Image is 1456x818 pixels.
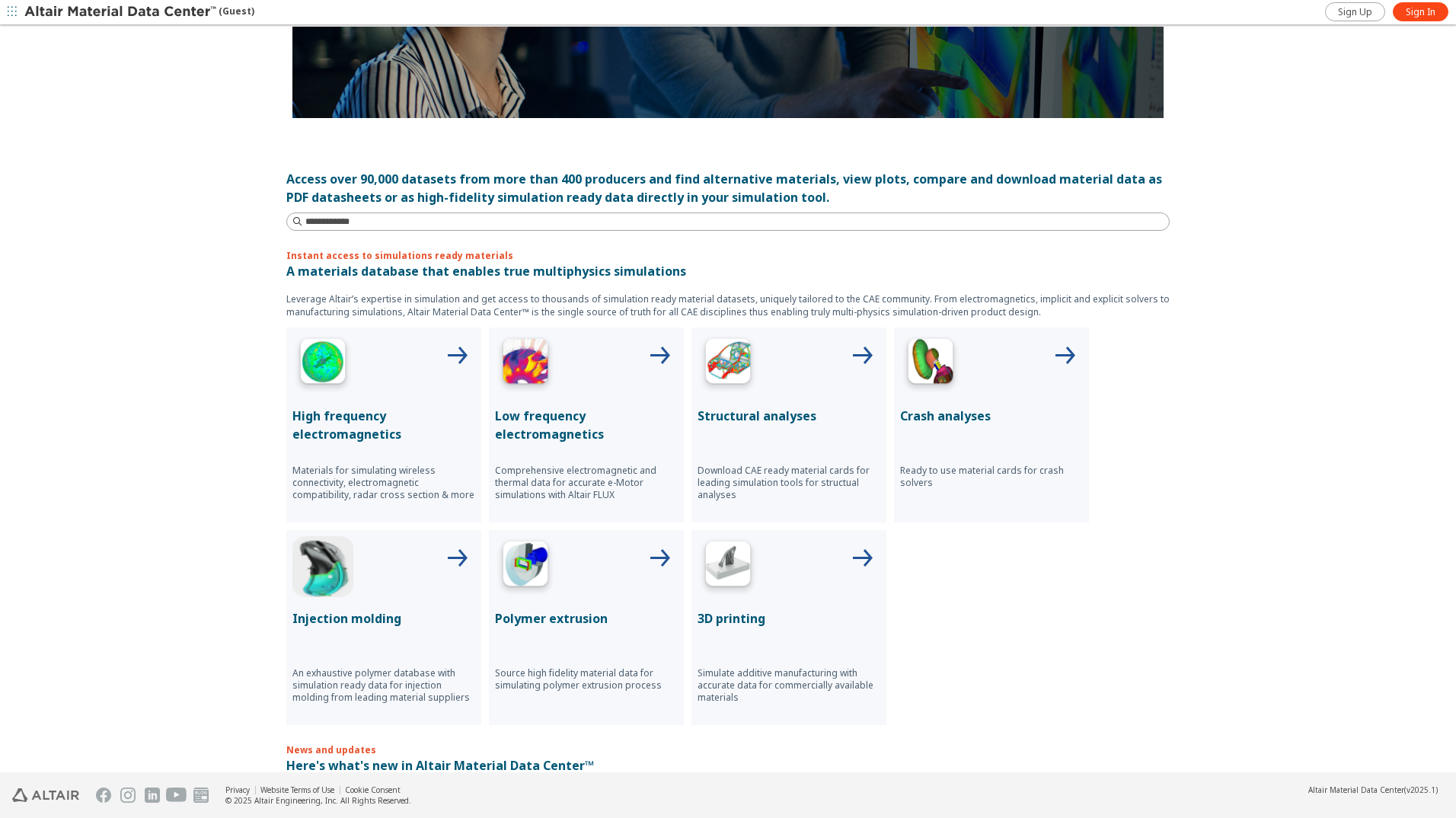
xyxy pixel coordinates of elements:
p: Crash analyses [900,407,1083,425]
img: Altair Material Data Center [24,5,219,20]
p: Low frequency electromagnetics [495,407,678,443]
a: Website Terms of Use [260,784,334,795]
p: Comprehensive electromagnetic and thermal data for accurate e-Motor simulations with Altair FLUX [495,465,678,501]
p: An exhaustive polymer database with simulation ready data for injection molding from leading mate... [292,667,475,704]
p: Materials for simulating wireless connectivity, electromagnetic compatibility, radar cross sectio... [292,465,475,501]
button: Polymer Extrusion IconPolymer extrusionSource high fidelity material data for simulating polymer ... [489,530,684,725]
p: 3D printing [698,609,880,628]
p: Simulate additive manufacturing with accurate data for commercially available materials [698,667,880,704]
p: Polymer extrusion [495,609,678,628]
a: Privacy [225,784,250,795]
img: Crash Analyses Icon [900,334,961,395]
span: Sign In [1406,6,1435,18]
a: Sign In [1393,2,1448,21]
p: Download CAE ready material cards for leading simulation tools for structual analyses [698,465,880,501]
a: Sign Up [1325,2,1385,21]
img: Low Frequency Icon [495,334,556,395]
p: News and updates [286,743,1170,756]
p: Here's what's new in Altair Material Data Center™ [286,756,1170,775]
div: (Guest) [24,5,254,20]
p: A materials database that enables true multiphysics simulations [286,262,1170,280]
div: © 2025 Altair Engineering, Inc. All Rights Reserved. [225,795,411,806]
div: (v2025.1) [1308,784,1438,795]
p: Instant access to simulations ready materials [286,249,1170,262]
button: Crash Analyses IconCrash analysesReady to use material cards for crash solvers [894,328,1089,522]
img: Altair Engineering [12,788,79,802]
a: Cookie Consent [345,784,401,795]
img: 3D Printing Icon [698,536,758,597]
button: Low Frequency IconLow frequency electromagneticsComprehensive electromagnetic and thermal data fo... [489,328,684,522]
p: Leverage Altair’s expertise in simulation and get access to thousands of simulation ready materia... [286,292,1170,318]
img: Structural Analyses Icon [698,334,758,395]
button: Structural Analyses IconStructural analysesDownload CAE ready material cards for leading simulati... [691,328,886,522]
img: Injection Molding Icon [292,536,353,597]
button: Injection Molding IconInjection moldingAn exhaustive polymer database with simulation ready data ... [286,530,481,725]
p: Structural analyses [698,407,880,425]
img: High Frequency Icon [292,334,353,395]
img: Polymer Extrusion Icon [495,536,556,597]
p: Source high fidelity material data for simulating polymer extrusion process [495,667,678,692]
button: High Frequency IconHigh frequency electromagneticsMaterials for simulating wireless connectivity,... [286,328,481,522]
div: Access over 90,000 datasets from more than 400 producers and find alternative materials, view plo... [286,170,1170,206]
p: Ready to use material cards for crash solvers [900,465,1083,489]
p: High frequency electromagnetics [292,407,475,443]
p: Injection molding [292,609,475,628]
span: Sign Up [1338,6,1372,18]
span: Altair Material Data Center [1308,784,1404,795]
button: 3D Printing Icon3D printingSimulate additive manufacturing with accurate data for commercially av... [691,530,886,725]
